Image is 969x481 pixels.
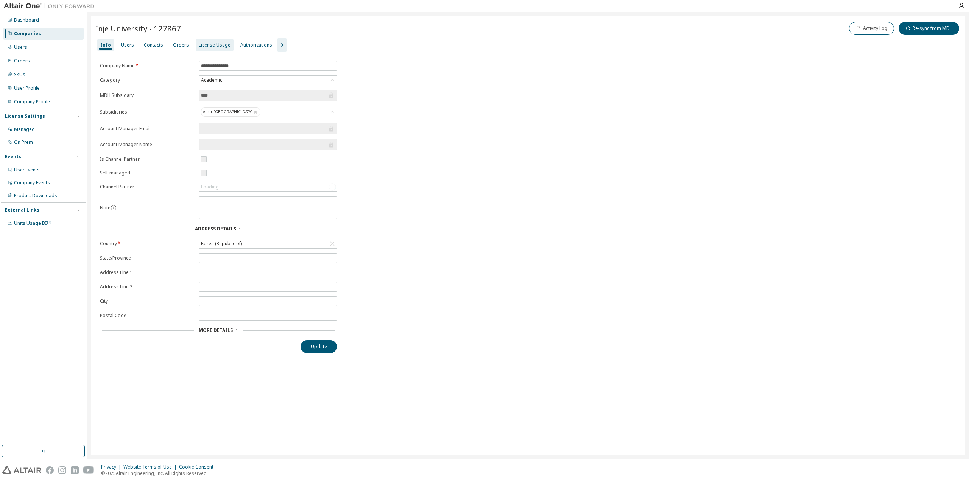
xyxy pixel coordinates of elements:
div: Loading... [199,182,337,191]
div: On Prem [14,139,33,145]
div: Privacy [101,464,123,470]
div: Info [100,42,111,48]
div: License Settings [5,113,45,119]
label: MDH Subsidary [100,92,195,98]
div: Cookie Consent [179,464,218,470]
img: Altair One [4,2,98,10]
label: State/Province [100,255,195,261]
label: Note [100,204,111,211]
div: Loading... [201,184,222,190]
label: Account Manager Email [100,126,195,132]
div: Dashboard [14,17,39,23]
span: Units Usage BI [14,220,51,226]
div: Product Downloads [14,193,57,199]
div: Managed [14,126,35,132]
div: Users [121,42,134,48]
button: information [111,205,117,211]
label: City [100,298,195,304]
label: Account Manager Name [100,142,195,148]
div: Company Events [14,180,50,186]
div: Orders [173,42,189,48]
label: Address Line 2 [100,284,195,290]
div: Altair [GEOGRAPHIC_DATA] [199,106,337,118]
label: Is Channel Partner [100,156,195,162]
div: Korea (Republic of) [200,240,243,248]
p: © 2025 Altair Engineering, Inc. All Rights Reserved. [101,470,218,476]
img: altair_logo.svg [2,466,41,474]
div: Events [5,154,21,160]
div: SKUs [14,72,25,78]
div: User Profile [14,85,40,91]
div: Contacts [144,42,163,48]
div: Korea (Republic of) [199,239,337,248]
div: External Links [5,207,39,213]
div: Website Terms of Use [123,464,179,470]
div: Orders [14,58,30,64]
img: linkedin.svg [71,466,79,474]
div: Altair [GEOGRAPHIC_DATA] [201,107,260,117]
label: Country [100,241,195,247]
label: Postal Code [100,313,195,319]
label: Address Line 1 [100,269,195,276]
div: Companies [14,31,41,37]
img: youtube.svg [83,466,94,474]
div: Academic [199,76,337,85]
button: Re-sync from MDH [899,22,959,35]
label: Category [100,77,195,83]
div: Company Profile [14,99,50,105]
label: Self-managed [100,170,195,176]
div: Authorizations [240,42,272,48]
label: Company Name [100,63,195,69]
span: Inje University - 127867 [95,23,181,34]
label: Channel Partner [100,184,195,190]
div: Academic [200,76,223,84]
button: Update [301,340,337,353]
span: Address Details [195,226,236,232]
img: facebook.svg [46,466,54,474]
span: More Details [199,327,233,333]
div: User Events [14,167,40,173]
label: Subsidiaries [100,109,195,115]
img: instagram.svg [58,466,66,474]
button: Activity Log [849,22,894,35]
div: License Usage [199,42,231,48]
div: Users [14,44,27,50]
